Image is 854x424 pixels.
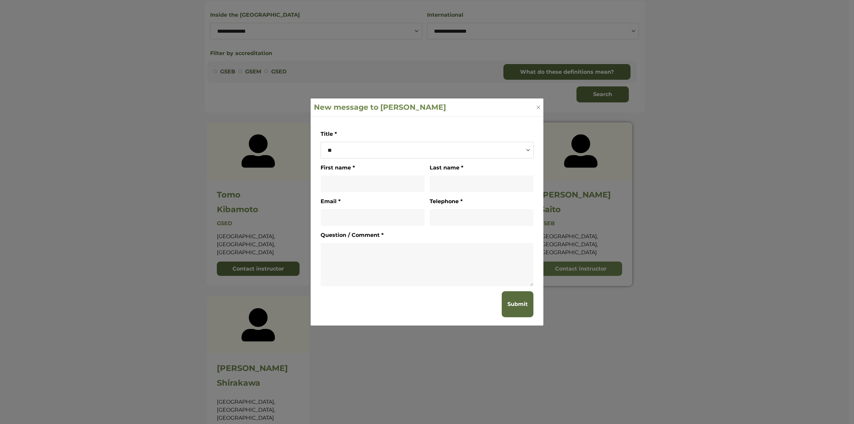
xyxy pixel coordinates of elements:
label: Question / Comment * [321,231,384,240]
h4: New message to [PERSON_NAME] [314,102,446,113]
label: Last name * [430,163,463,172]
label: First name * [321,163,355,172]
label: Email * [321,197,341,206]
label: Title * [321,130,337,138]
iframe: reCAPTCHA [321,291,399,311]
label: Telephone * [430,197,463,206]
button: Close [535,104,542,111]
button: Submit [502,291,533,317]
